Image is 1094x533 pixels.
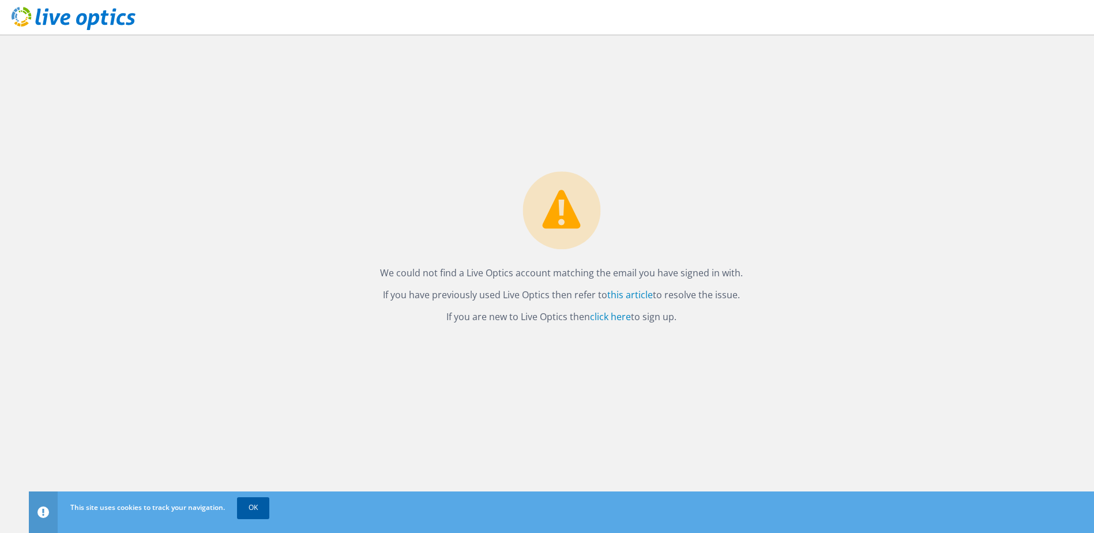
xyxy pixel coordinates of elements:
[590,310,631,323] a: click here
[380,287,743,303] p: If you have previously used Live Optics then refer to to resolve the issue.
[380,265,743,281] p: We could not find a Live Optics account matching the email you have signed in with.
[607,288,653,301] a: this article
[237,497,269,518] a: OK
[380,309,743,325] p: If you are new to Live Optics then to sign up.
[70,502,225,512] span: This site uses cookies to track your navigation.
